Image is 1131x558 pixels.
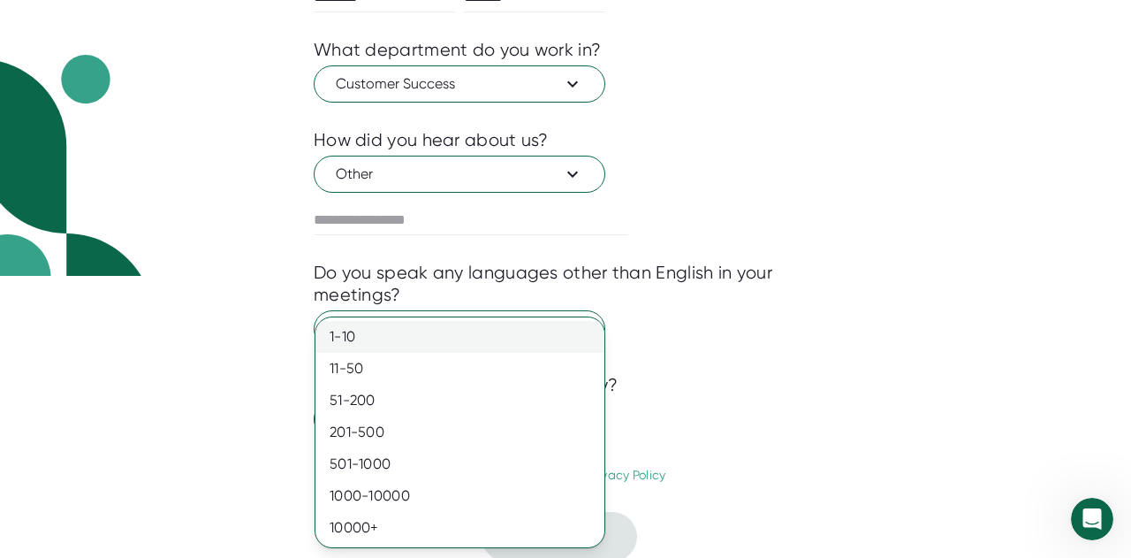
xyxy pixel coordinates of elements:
[315,321,604,353] div: 1-10
[315,417,604,448] div: 201-500
[315,448,604,480] div: 501-1000
[1071,498,1113,540] iframe: Intercom live chat
[315,353,604,385] div: 11-50
[315,512,604,544] div: 10000+
[315,480,604,512] div: 1000-10000
[315,385,604,417] div: 51-200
